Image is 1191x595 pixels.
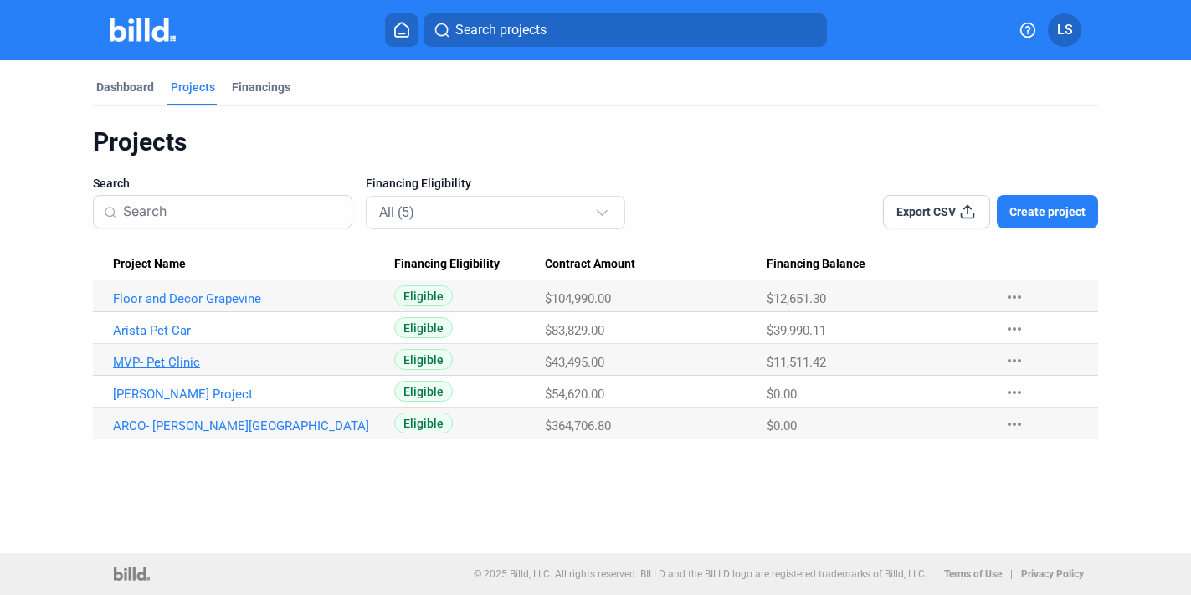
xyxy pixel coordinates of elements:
mat-select-trigger: All (5) [379,204,414,220]
span: $43,495.00 [545,355,604,370]
div: Dashboard [96,79,154,95]
div: Project Name [113,257,394,272]
div: Financings [232,79,290,95]
span: $364,706.80 [545,418,611,433]
a: Floor and Decor Grapevine [113,291,379,306]
span: Search [93,175,130,192]
span: $39,990.11 [767,323,826,338]
span: LS [1057,20,1073,40]
span: Financing Balance [767,257,865,272]
b: Terms of Use [944,568,1002,580]
span: Export CSV [896,203,956,220]
div: Financing Eligibility [394,257,545,272]
button: Search projects [424,13,827,47]
mat-icon: more_horiz [1004,351,1024,371]
a: Arista Pet Car [113,323,379,338]
button: LS [1048,13,1081,47]
span: Eligible [394,285,453,306]
div: Projects [93,126,1098,158]
a: ARCO- [PERSON_NAME][GEOGRAPHIC_DATA] [113,418,379,433]
button: Create project [997,195,1098,228]
a: MVP- Pet Clinic [113,355,379,370]
b: Privacy Policy [1021,568,1084,580]
span: $12,651.30 [767,291,826,306]
span: $54,620.00 [545,387,604,402]
img: Billd Company Logo [110,18,176,42]
span: Project Name [113,257,186,272]
img: logo [114,567,150,581]
span: Eligible [394,413,453,433]
span: $11,511.42 [767,355,826,370]
button: Export CSV [883,195,990,228]
div: Contract Amount [545,257,766,272]
span: Create project [1009,203,1086,220]
span: $0.00 [767,418,797,433]
span: Search projects [455,20,547,40]
span: Financing Eligibility [394,257,500,272]
input: Search [123,194,341,229]
span: Eligible [394,317,453,338]
span: $0.00 [767,387,797,402]
span: Eligible [394,349,453,370]
span: Eligible [394,381,453,402]
span: Contract Amount [545,257,635,272]
mat-icon: more_horiz [1004,287,1024,307]
div: Financing Balance [767,257,988,272]
div: Projects [171,79,215,95]
mat-icon: more_horiz [1004,319,1024,339]
span: Financing Eligibility [366,175,471,192]
span: $104,990.00 [545,291,611,306]
p: © 2025 Billd, LLC. All rights reserved. BILLD and the BILLD logo are registered trademarks of Bil... [474,568,927,580]
a: [PERSON_NAME] Project [113,387,379,402]
mat-icon: more_horiz [1004,414,1024,434]
mat-icon: more_horiz [1004,382,1024,403]
p: | [1010,568,1013,580]
span: $83,829.00 [545,323,604,338]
